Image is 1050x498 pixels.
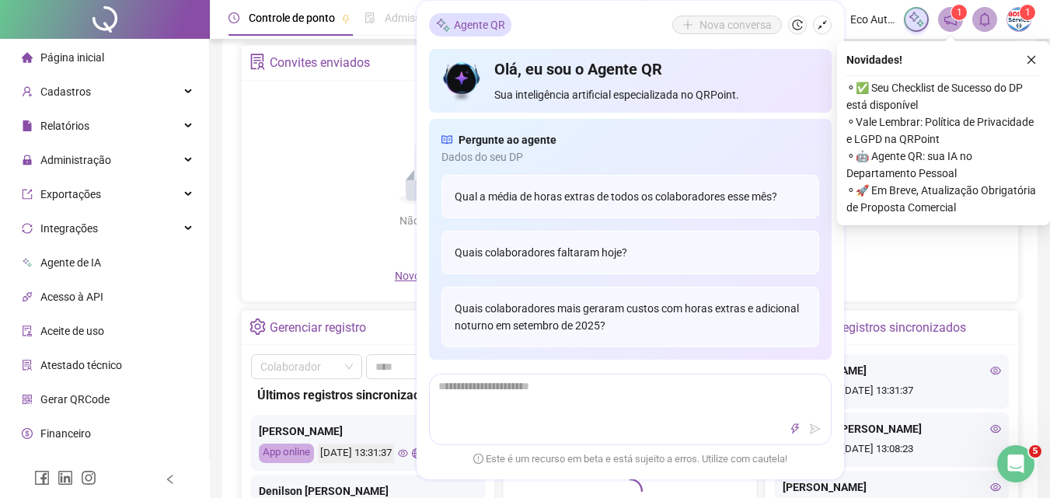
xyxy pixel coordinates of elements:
span: file [22,120,33,131]
div: [DATE] 13:08:23 [783,441,1001,459]
div: [PERSON_NAME] [783,479,1001,496]
div: App online [259,444,314,463]
span: 1 [1025,7,1031,18]
div: Não há dados [362,212,505,229]
span: user-add [22,86,33,97]
button: Nova conversa [672,16,782,34]
span: Sua inteligência artificial especializada no QRPoint. [494,86,818,103]
span: dollar [22,428,33,439]
div: Convites enviados [270,50,370,76]
span: Página inicial [40,51,104,64]
img: icon [441,58,483,103]
span: Gerar QRCode [40,393,110,406]
div: Gerenciar registro [270,315,366,341]
span: lock [22,155,33,165]
span: shrink [817,19,828,30]
span: Exportações [40,188,101,200]
span: instagram [81,470,96,486]
span: global [412,448,422,458]
span: qrcode [22,394,33,405]
span: exclamation-circle [473,453,483,463]
span: bell [978,12,992,26]
span: Relatórios [40,120,89,132]
span: Este é um recurso em beta e está sujeito a erros. Utilize com cautela! [473,451,787,467]
span: Dados do seu DP [441,148,819,165]
sup: 1 [951,5,967,20]
span: eye [398,448,408,458]
span: clock-circle [228,12,239,23]
h4: Olá, eu sou o Agente QR [494,58,818,80]
span: 1 [957,7,962,18]
sup: Atualize o seu contato no menu Meus Dados [1020,5,1035,20]
span: solution [22,360,33,371]
span: ⚬ 🚀 Em Breve, Atualização Obrigatória de Proposta Comercial [846,182,1041,216]
span: ⚬ Vale Lembrar: Política de Privacidade e LGPD na QRPoint [846,113,1041,148]
span: Eco Automotive [850,11,895,28]
span: Cadastros [40,85,91,98]
span: setting [249,319,266,335]
span: left [165,474,176,485]
span: Aceite de uso [40,325,104,337]
span: thunderbolt [790,423,801,434]
span: home [22,52,33,63]
span: eye [990,423,1001,434]
iframe: Intercom live chat [997,445,1034,482]
div: Qual a média de horas extras de todos os colaboradores esse mês? [441,175,819,218]
span: history [792,19,803,30]
span: Pergunte ao agente [459,131,556,148]
div: Quais colaboradores faltaram hoje? [441,231,819,274]
span: Administração [40,154,111,166]
span: Agente de IA [40,256,101,269]
span: linkedin [58,470,73,486]
img: 29668 [1007,8,1031,31]
span: close [1026,54,1037,65]
span: file-done [365,12,375,23]
span: notification [944,12,958,26]
div: DENILSON [PERSON_NAME] [783,420,1001,437]
span: Acesso à API [40,291,103,303]
span: Novidades ! [846,51,902,68]
span: export [22,189,33,200]
div: Agente QR [429,13,511,37]
div: [PERSON_NAME] [259,423,477,440]
span: read [441,131,452,148]
button: thunderbolt [786,420,804,438]
div: [DATE] 13:31:37 [783,383,1001,401]
span: 5 [1029,445,1041,458]
span: ⚬ ✅ Seu Checklist de Sucesso do DP está disponível [846,79,1041,113]
div: [PERSON_NAME] [783,362,1001,379]
div: [DATE] 13:31:37 [318,444,394,463]
span: eye [990,482,1001,493]
img: sparkle-icon.fc2bf0ac1784a2077858766a79e2daf3.svg [908,11,925,28]
span: eye [990,365,1001,376]
button: send [806,420,825,438]
span: sync [22,223,33,234]
span: solution [249,54,266,70]
span: Admissão digital [385,12,465,24]
span: ⚬ 🤖 Agente QR: sua IA no Departamento Pessoal [846,148,1041,182]
span: Atestado técnico [40,359,122,371]
span: api [22,291,33,302]
span: Financeiro [40,427,91,440]
span: pushpin [341,14,351,23]
span: Controle de ponto [249,12,335,24]
img: sparkle-icon.fc2bf0ac1784a2077858766a79e2daf3.svg [435,16,451,33]
div: Quais colaboradores mais geraram custos com horas extras e adicional noturno em setembro de 2025? [441,287,819,347]
div: Últimos registros sincronizados [794,315,966,341]
span: Integrações [40,222,98,235]
span: facebook [34,470,50,486]
span: audit [22,326,33,336]
span: Novo convite [395,270,473,282]
div: Últimos registros sincronizados [257,385,479,405]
